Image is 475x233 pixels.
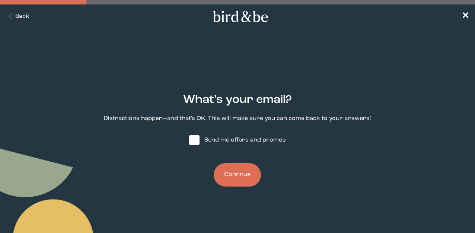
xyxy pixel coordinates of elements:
[214,163,261,187] button: Continue
[438,198,468,226] iframe: Gorgias live chat messenger
[462,12,469,21] span: ✕
[462,10,469,23] a: ✕
[6,12,29,21] button: Back Button
[182,129,293,151] label: Send me offers and promos
[183,91,292,109] h2: What's your email?
[104,114,371,123] p: Distractions happen—and that's OK. This will make sure you can come back to your answers!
